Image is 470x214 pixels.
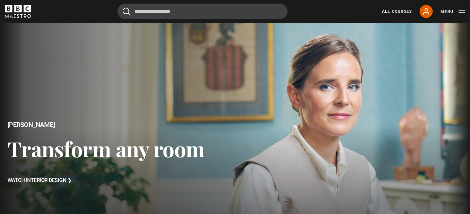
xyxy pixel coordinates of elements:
[5,5,31,18] svg: BBC Maestro
[117,4,287,19] input: Search
[8,136,205,161] h3: Transform any room
[123,8,131,16] button: Submit the search query
[8,121,205,129] h2: [PERSON_NAME]
[441,8,465,15] button: Toggle navigation
[382,8,412,14] a: All Courses
[8,176,72,186] h3: Watch Interior Design ❯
